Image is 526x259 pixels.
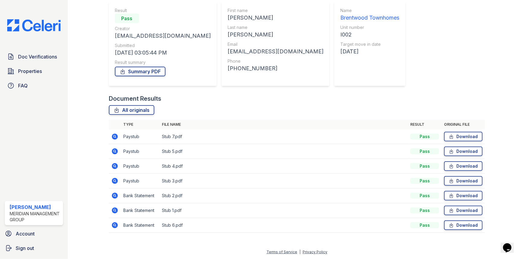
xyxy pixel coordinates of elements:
[10,211,61,223] div: Meridian Management Group
[444,176,483,186] a: Download
[159,159,408,174] td: Stub 4.pdf
[159,218,408,233] td: Stub 6.pdf
[159,129,408,144] td: Stub 7.pdf
[121,174,159,188] td: Paystub
[115,14,139,23] div: Pass
[410,207,439,213] div: Pass
[159,144,408,159] td: Stub 5.pdf
[121,144,159,159] td: Paystub
[115,26,211,32] div: Creator
[2,19,65,31] img: CE_Logo_Blue-a8612792a0a2168367f1c8372b55b34899dd931a85d93a1a3d3e32e68fde9ad4.png
[228,58,323,64] div: Phone
[2,228,65,240] a: Account
[159,174,408,188] td: Stub 3.pdf
[410,178,439,184] div: Pass
[109,105,154,115] a: All originals
[228,41,323,47] div: Email
[18,53,57,60] span: Doc Verifications
[228,30,323,39] div: [PERSON_NAME]
[228,47,323,56] div: [EMAIL_ADDRESS][DOMAIN_NAME]
[228,64,323,73] div: [PHONE_NUMBER]
[121,129,159,144] td: Paystub
[444,191,483,201] a: Download
[159,203,408,218] td: Stub 1.pdf
[266,250,297,254] a: Terms of Service
[340,41,399,47] div: Target move in date
[115,49,211,57] div: [DATE] 03:05:44 PM
[228,24,323,30] div: Last name
[10,204,61,211] div: [PERSON_NAME]
[442,120,485,129] th: Original file
[121,218,159,233] td: Bank Statement
[444,206,483,215] a: Download
[115,43,211,49] div: Submitted
[340,8,399,22] a: Name Brentwood Townhomes
[18,82,28,89] span: FAQ
[115,67,165,76] a: Summary PDF
[410,134,439,140] div: Pass
[16,245,34,252] span: Sign out
[501,235,520,253] iframe: chat widget
[228,14,323,22] div: [PERSON_NAME]
[303,250,327,254] a: Privacy Policy
[115,8,211,14] div: Result
[340,8,399,14] div: Name
[16,230,35,237] span: Account
[5,80,63,92] a: FAQ
[444,161,483,171] a: Download
[2,242,65,254] a: Sign out
[115,32,211,40] div: [EMAIL_ADDRESS][DOMAIN_NAME]
[228,8,323,14] div: First name
[410,193,439,199] div: Pass
[5,65,63,77] a: Properties
[408,120,442,129] th: Result
[340,24,399,30] div: Unit number
[159,120,408,129] th: File name
[340,14,399,22] div: Brentwood Townhomes
[115,59,211,65] div: Result summary
[410,148,439,154] div: Pass
[159,188,408,203] td: Stub 2.pdf
[410,163,439,169] div: Pass
[340,47,399,56] div: [DATE]
[444,147,483,156] a: Download
[5,51,63,63] a: Doc Verifications
[121,120,159,129] th: Type
[121,159,159,174] td: Paystub
[340,30,399,39] div: I002
[299,250,301,254] div: |
[18,68,42,75] span: Properties
[444,220,483,230] a: Download
[109,94,161,103] div: Document Results
[121,188,159,203] td: Bank Statement
[121,203,159,218] td: Bank Statement
[444,132,483,141] a: Download
[410,222,439,228] div: Pass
